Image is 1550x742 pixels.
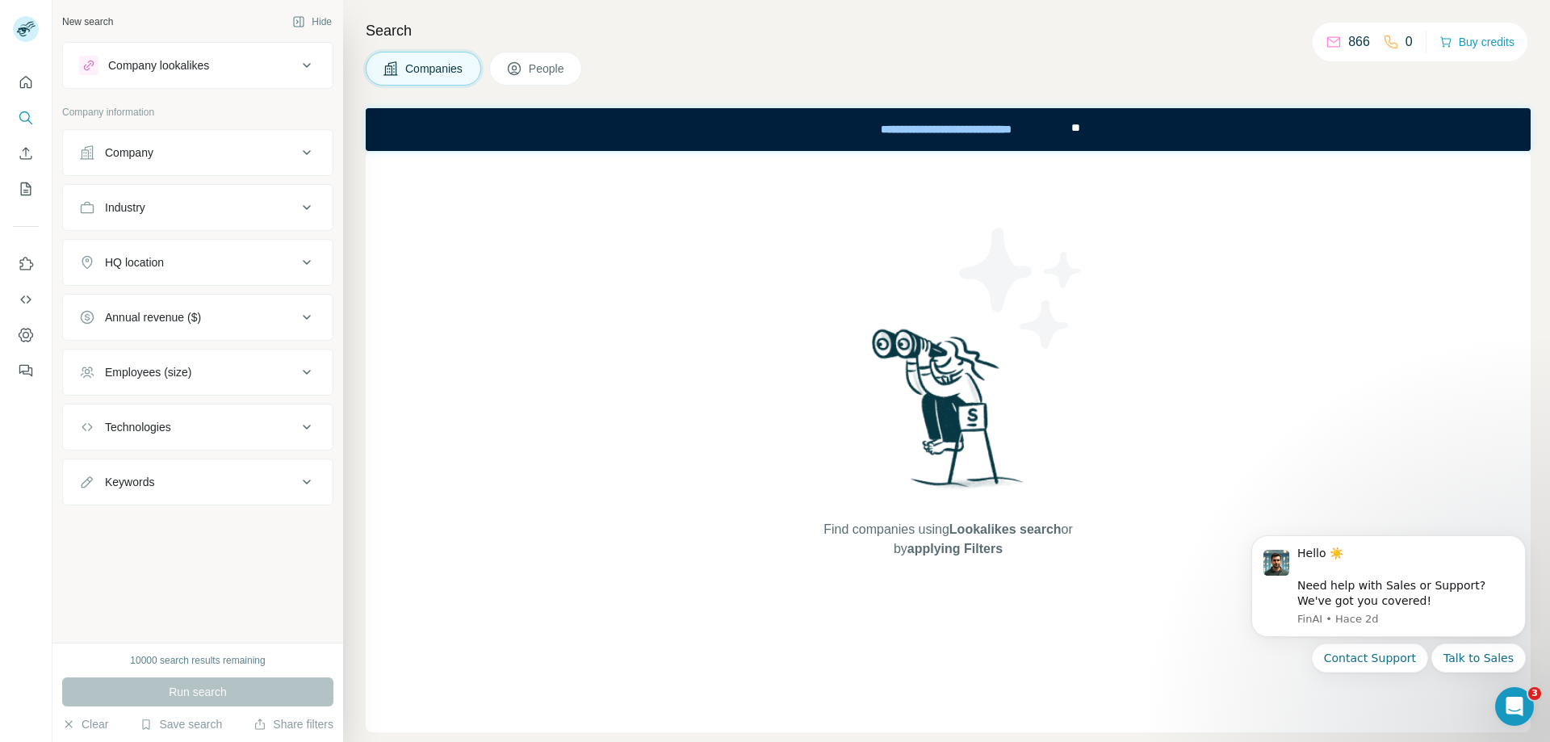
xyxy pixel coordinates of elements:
[529,61,566,77] span: People
[105,254,164,270] div: HQ location
[140,716,222,732] button: Save search
[281,10,343,34] button: Hide
[63,408,333,446] button: Technologies
[105,364,191,380] div: Employees (size)
[13,68,39,97] button: Quick start
[62,15,113,29] div: New search
[13,321,39,350] button: Dashboard
[63,133,333,172] button: Company
[63,46,333,85] button: Company lookalikes
[63,243,333,282] button: HQ location
[366,19,1531,42] h4: Search
[1528,687,1541,700] span: 3
[819,520,1077,559] span: Find companies using or by
[366,108,1531,151] iframe: Banner
[63,298,333,337] button: Annual revenue ($)
[1495,687,1534,726] iframe: Intercom live chat
[949,522,1062,536] span: Lookalikes search
[1227,515,1550,734] iframe: Intercom notifications mensaje
[13,139,39,168] button: Enrich CSV
[1348,32,1370,52] p: 866
[108,57,209,73] div: Company lookalikes
[949,216,1094,361] img: Surfe Illustration - Stars
[253,716,333,732] button: Share filters
[13,249,39,279] button: Use Surfe on LinkedIn
[105,309,201,325] div: Annual revenue ($)
[1405,32,1413,52] p: 0
[130,653,265,668] div: 10000 search results remaining
[105,199,145,216] div: Industry
[63,463,333,501] button: Keywords
[13,174,39,203] button: My lists
[105,474,154,490] div: Keywords
[62,105,333,119] p: Company information
[63,353,333,392] button: Employees (size)
[105,419,171,435] div: Technologies
[907,542,1003,555] span: applying Filters
[13,356,39,385] button: Feedback
[13,285,39,314] button: Use Surfe API
[62,716,108,732] button: Clear
[63,188,333,227] button: Industry
[405,61,464,77] span: Companies
[1439,31,1514,53] button: Buy credits
[105,145,153,161] div: Company
[865,325,1033,505] img: Surfe Illustration - Woman searching with binoculars
[13,16,39,42] img: Avatar
[13,103,39,132] button: Search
